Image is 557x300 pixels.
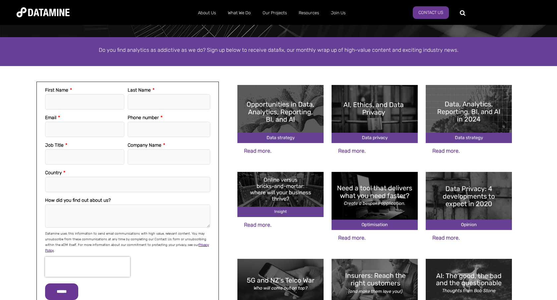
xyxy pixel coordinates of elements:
span: First Name [45,87,68,93]
a: Read more. [338,235,366,241]
iframe: reCAPTCHA [45,257,130,277]
span: Last Name [128,87,151,93]
span: Country [45,170,62,176]
a: Join Us [325,4,351,22]
a: Read more. [338,148,366,154]
span: Job Title [45,142,64,148]
span: Company Name [128,142,161,148]
a: Contact Us [413,6,449,19]
img: Datamine [17,7,70,17]
span: Phone number [128,115,159,120]
a: Read more. [432,148,460,154]
a: Read more. [244,222,272,228]
a: What We Do [222,4,257,22]
a: Our Projects [257,4,293,22]
p: Datamine uses this information to send email communications with high value, relevant content. Yo... [45,231,210,254]
a: Read more. [432,235,460,241]
span: Email [45,115,56,120]
a: Privacy Policy [45,243,209,253]
span: How did you find out about us? [45,197,111,203]
a: Read more. [244,148,272,154]
a: Resources [293,4,325,22]
a: About Us [192,4,222,22]
p: Do you find analytics as addictive as we do? Sign up below to receive datafix, our monthly wrap u... [90,45,467,54]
